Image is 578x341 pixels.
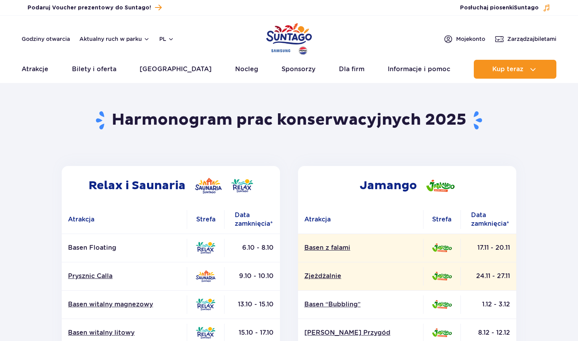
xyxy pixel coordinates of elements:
th: Strefa [187,205,225,234]
th: Atrakcja [298,205,423,234]
a: Basen witalny magnezowy [68,300,180,309]
a: Sponsorzy [282,60,315,79]
span: Posłuchaj piosenki [460,4,539,12]
img: Saunaria [195,178,222,194]
td: 9.10 - 10.10 [225,262,280,290]
a: Godziny otwarcia [22,35,70,43]
img: Jamango [432,300,452,309]
span: Zarządzaj biletami [507,35,556,43]
h1: Harmonogram prac konserwacyjnych 2025 [59,110,519,131]
a: Mojekonto [444,34,485,44]
a: Basen witalny litowy [68,328,180,337]
button: Aktualny ruch w parku [79,36,150,42]
a: Nocleg [235,60,258,79]
img: Jamango [432,328,452,337]
a: Informacje i pomoc [388,60,450,79]
a: [PERSON_NAME] Przygód [304,328,417,337]
th: Atrakcja [62,205,187,234]
td: 17.11 - 20.11 [461,234,516,262]
span: Moje konto [456,35,485,43]
span: Suntago [514,5,539,11]
a: Atrakcje [22,60,48,79]
a: Zjeżdżalnie [304,272,417,280]
a: Prysznic Calla [68,272,180,280]
span: Kup teraz [492,66,523,73]
img: Jamango [432,272,452,280]
img: Relax [231,179,253,192]
a: Dla firm [339,60,364,79]
img: Jamango [432,243,452,252]
a: Zarządzajbiletami [495,34,556,44]
td: 13.10 - 15.10 [225,290,280,319]
a: Park of Poland [266,20,312,56]
a: [GEOGRAPHIC_DATA] [140,60,212,79]
h2: Jamango [298,166,516,205]
td: 24.11 - 27.11 [461,262,516,290]
button: pl [159,35,174,43]
th: Data zamknięcia* [225,205,280,234]
button: Kup teraz [474,60,556,79]
th: Data zamknięcia* [461,205,516,234]
img: Relax [196,242,215,254]
button: Posłuchaj piosenkiSuntago [460,4,550,12]
h2: Relax i Saunaria [62,166,280,205]
img: Saunaria [196,270,215,282]
a: Bilety i oferta [72,60,116,79]
a: Basen z falami [304,243,417,252]
img: Relax [196,327,215,339]
img: Jamango [426,180,455,192]
p: Basen Floating [68,243,180,252]
th: Strefa [423,205,461,234]
a: Basen “Bubbling” [304,300,417,309]
td: 1.12 - 3.12 [461,290,516,319]
a: Podaruj Voucher prezentowy do Suntago! [28,2,162,13]
td: 6.10 - 8.10 [225,234,280,262]
img: Relax [196,299,215,310]
span: Podaruj Voucher prezentowy do Suntago! [28,4,151,12]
